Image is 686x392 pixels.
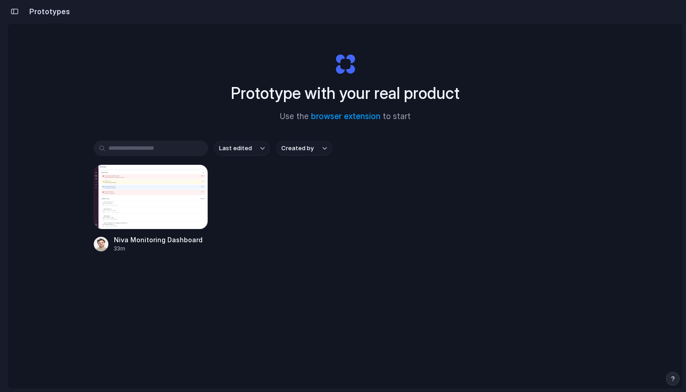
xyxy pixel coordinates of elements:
span: Use the to start [280,111,411,123]
span: Last edited [219,144,252,153]
div: Niva Monitoring Dashboard [114,235,203,245]
h2: Prototypes [26,6,70,17]
span: Created by [281,144,314,153]
button: Last edited [214,141,270,156]
a: browser extension [311,112,381,121]
h1: Prototype with your real product [231,81,460,105]
a: Niva Monitoring DashboardNiva Monitoring Dashboard33m [94,164,208,253]
div: 33m [114,245,203,253]
button: Created by [276,141,332,156]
